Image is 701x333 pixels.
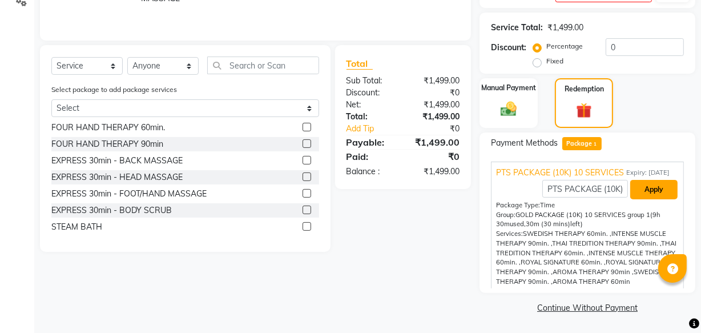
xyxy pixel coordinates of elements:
[496,211,515,219] span: Group:
[338,75,403,87] div: Sub Total:
[538,287,564,295] span: ₹500.00
[51,85,177,95] label: Select package to add package services
[521,258,606,266] span: ROYAL SIGNATURE 60min. ,
[546,41,583,51] label: Percentage
[592,141,598,148] span: 1
[403,99,468,111] div: ₹1,499.00
[207,57,319,74] input: Search or Scan
[403,87,468,99] div: ₹0
[414,123,468,135] div: ₹0
[553,278,630,286] span: AROMA THERAPY 60min
[630,180,678,199] button: Apply
[482,302,693,314] a: Continue Without Payment
[338,123,414,135] a: Add Tip
[496,230,666,247] span: INTENSE MUSCLE THERAPY 90min. ,
[496,167,624,179] span: PTS PACKAGE (10K) 10 SERVICES
[562,137,602,150] span: Package
[542,180,628,198] input: note
[626,168,670,178] span: Expiry: [DATE]
[540,201,555,209] span: Time
[403,166,468,178] div: ₹1,499.00
[403,135,468,149] div: ₹1,499.00
[347,58,373,70] span: Total
[403,111,468,123] div: ₹1,499.00
[403,75,468,87] div: ₹1,499.00
[495,100,522,119] img: _cash.svg
[403,150,468,163] div: ₹0
[496,211,660,228] span: used, left)
[51,171,183,183] div: EXPRESS 30min - HEAD MASSAGE
[51,138,163,150] div: FOUR HAND THERAPY 90min
[496,249,675,267] span: INTENSE MUSCLE THERAPY 60min. ,
[51,188,207,200] div: EXPRESS 30min - FOOT/HAND MASSAGE
[523,230,611,238] span: SWEDISH THERAPY 60min. ,
[338,87,403,99] div: Discount:
[51,155,183,167] div: EXPRESS 30min - BACK MASSAGE
[338,135,403,149] div: Payable:
[496,230,523,238] span: Services:
[526,220,570,228] span: 30m (30 mins)
[496,287,538,295] span: Current Value:
[553,268,634,276] span: AROMA THERAPY 90min ,
[338,166,403,178] div: Balance :
[496,239,676,257] span: THAI TREDITION THERAPY 60min. ,
[338,99,403,111] div: Net:
[51,122,165,134] div: FOUR HAND THERAPY 60min.
[552,239,661,247] span: THAI TREDITION THERAPY 90min. ,
[481,83,536,93] label: Manual Payment
[51,221,102,233] div: STEAM BATH
[491,22,543,34] div: Service Total:
[338,150,403,163] div: Paid:
[546,56,563,66] label: Fixed
[496,201,540,209] span: Package Type:
[338,111,403,123] div: Total:
[565,84,604,94] label: Redemption
[571,101,596,120] img: _gift.svg
[515,211,650,219] span: GOLD PACKAGE (10K) 10 SERVICES group 1
[491,42,526,54] div: Discount:
[51,204,172,216] div: EXPRESS 30min - BODY SCRUB
[547,22,583,34] div: ₹1,499.00
[491,137,558,149] span: Payment Methods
